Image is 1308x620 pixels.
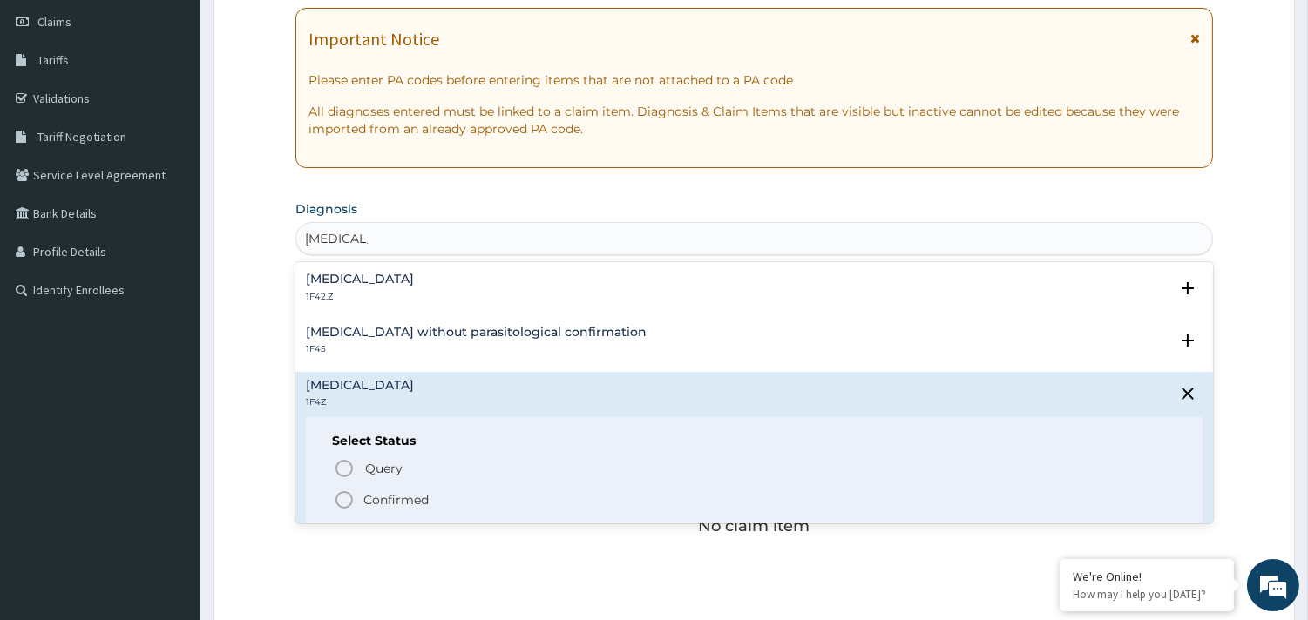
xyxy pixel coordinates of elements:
[306,273,414,286] h4: [MEDICAL_DATA]
[9,425,332,486] textarea: Type your message and hit 'Enter'
[32,87,71,131] img: d_794563401_company_1708531726252_794563401
[698,517,810,535] p: No claim item
[286,9,328,51] div: Minimize live chat window
[1073,587,1221,602] p: How may I help you today?
[37,14,71,30] span: Claims
[101,194,241,370] span: We're online!
[308,103,1200,138] p: All diagnoses entered must be linked to a claim item. Diagnosis & Claim Items that are visible bu...
[295,200,357,218] label: Diagnosis
[37,129,126,145] span: Tariff Negotiation
[308,30,439,49] h1: Important Notice
[306,326,647,339] h4: [MEDICAL_DATA] without parasitological confirmation
[332,435,1176,448] h6: Select Status
[365,460,403,477] span: Query
[1073,569,1221,584] div: We're Online!
[306,291,414,303] p: 1F42.Z
[308,71,1200,89] p: Please enter PA codes before entering items that are not attached to a PA code
[306,379,414,392] h4: [MEDICAL_DATA]
[306,343,647,355] p: 1F45
[306,396,414,408] p: 1F4Z
[37,52,69,68] span: Tariffs
[1177,383,1198,404] i: close select status
[334,458,355,479] i: status option query
[1177,330,1198,351] i: open select status
[363,491,429,509] p: Confirmed
[334,489,355,510] i: status option filled
[91,98,293,120] div: Chat with us now
[1177,278,1198,299] i: open select status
